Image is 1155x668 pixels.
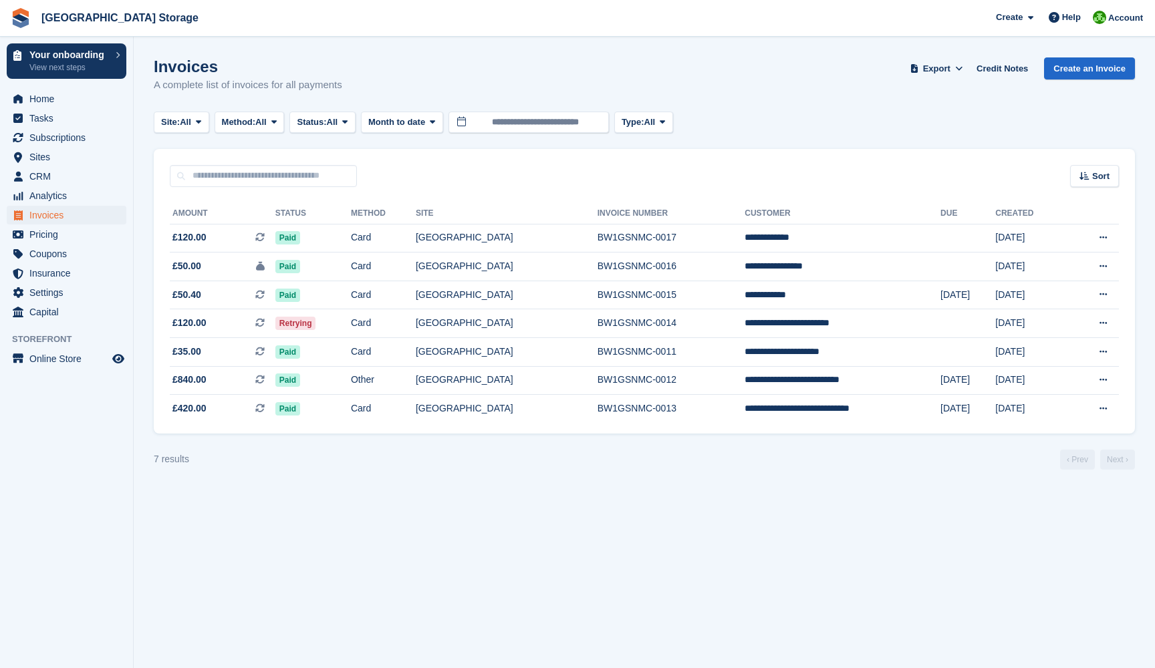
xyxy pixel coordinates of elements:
span: Type: [622,116,644,129]
span: £35.00 [172,345,201,359]
span: All [180,116,191,129]
p: Your onboarding [29,50,109,59]
a: Credit Notes [971,57,1033,79]
button: Status: All [289,112,355,134]
td: [DATE] [940,395,995,423]
td: Card [351,224,416,253]
td: [GEOGRAPHIC_DATA] [416,366,598,395]
span: Storefront [12,333,133,346]
span: Paid [275,345,300,359]
a: menu [7,186,126,205]
a: Previous [1060,450,1095,470]
td: Card [351,281,416,309]
button: Site: All [154,112,209,134]
span: Pricing [29,225,110,244]
p: View next steps [29,61,109,73]
span: All [327,116,338,129]
th: Site [416,203,598,224]
a: Preview store [110,351,126,367]
span: £420.00 [172,401,207,415]
span: Month to date [368,116,425,129]
img: Andrew Lacey [1093,11,1106,24]
span: CRM [29,167,110,186]
span: All [255,116,267,129]
a: menu [7,349,126,368]
span: Online Store [29,349,110,368]
a: Create an Invoice [1044,57,1135,79]
td: [DATE] [995,395,1067,423]
a: menu [7,283,126,302]
span: Subscriptions [29,128,110,147]
a: [GEOGRAPHIC_DATA] Storage [36,7,204,29]
th: Customer [745,203,940,224]
button: Method: All [215,112,285,134]
th: Due [940,203,995,224]
img: stora-icon-8386f47178a22dfd0bd8f6a31ec36ba5ce8667c1dd55bd0f319d3a0aa187defe.svg [11,8,31,28]
span: Help [1062,11,1081,24]
p: A complete list of invoices for all payments [154,77,342,93]
span: Sort [1092,170,1110,183]
span: Status: [297,116,326,129]
td: [GEOGRAPHIC_DATA] [416,281,598,309]
span: Insurance [29,264,110,283]
td: [DATE] [995,338,1067,367]
th: Amount [170,203,275,224]
a: menu [7,128,126,147]
td: Card [351,338,416,367]
td: [GEOGRAPHIC_DATA] [416,224,598,253]
th: Method [351,203,416,224]
td: Card [351,309,416,338]
span: Export [923,62,950,75]
button: Export [907,57,966,79]
td: [GEOGRAPHIC_DATA] [416,309,598,338]
td: BW1GSNMC-0017 [598,224,745,253]
span: Home [29,90,110,108]
a: Your onboarding View next steps [7,43,126,79]
span: Paid [275,373,300,387]
td: BW1GSNMC-0012 [598,366,745,395]
th: Status [275,203,351,224]
td: [DATE] [995,281,1067,309]
td: Card [351,395,416,423]
a: Next [1100,450,1135,470]
span: Site: [161,116,180,129]
span: £50.40 [172,288,201,302]
span: £50.00 [172,259,201,273]
span: All [644,116,656,129]
th: Invoice Number [598,203,745,224]
span: Paid [275,231,300,244]
td: [DATE] [995,224,1067,253]
span: £840.00 [172,373,207,387]
th: Created [995,203,1067,224]
span: £120.00 [172,316,207,330]
span: Retrying [275,317,316,330]
button: Month to date [361,112,443,134]
a: menu [7,264,126,283]
span: Capital [29,303,110,321]
td: BW1GSNMC-0015 [598,281,745,309]
a: menu [7,90,126,108]
button: Type: All [614,112,673,134]
span: Sites [29,148,110,166]
div: 7 results [154,452,189,466]
nav: Page [1057,450,1138,470]
td: [DATE] [940,281,995,309]
span: Settings [29,283,110,302]
td: Card [351,253,416,281]
span: Coupons [29,244,110,263]
span: Paid [275,289,300,302]
td: BW1GSNMC-0014 [598,309,745,338]
span: Paid [275,402,300,415]
a: menu [7,225,126,244]
td: [GEOGRAPHIC_DATA] [416,338,598,367]
td: [DATE] [995,309,1067,338]
td: BW1GSNMC-0011 [598,338,745,367]
h1: Invoices [154,57,342,75]
span: £120.00 [172,230,207,244]
span: Create [996,11,1023,24]
td: Other [351,366,416,395]
span: Analytics [29,186,110,205]
td: [GEOGRAPHIC_DATA] [416,395,598,423]
a: menu [7,206,126,224]
span: Invoices [29,206,110,224]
